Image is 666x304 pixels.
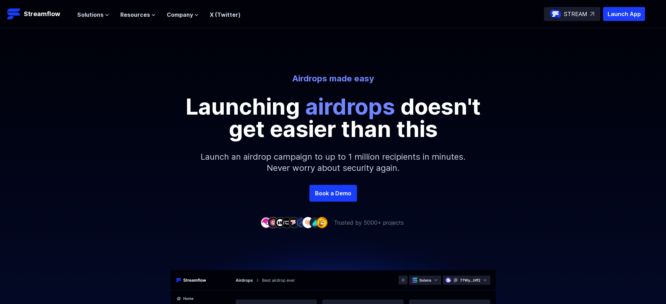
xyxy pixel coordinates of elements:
p: Trusted by 5000+ projects [334,218,404,227]
a: Streamflow [7,7,70,21]
img: company-8 [309,217,321,228]
img: Streamflow Logo [7,7,21,21]
span: Company [167,10,193,19]
p: Launch an airdrop campaign to up to 1 million recipients in minutes. Never worry about security a... [183,140,484,185]
img: company-5 [288,217,300,228]
a: Book a Demo [309,185,357,202]
button: Company [167,10,199,19]
a: X (Twitter) [210,11,241,18]
p: Launching doesn't get easier than this [176,95,490,140]
span: Solutions [77,10,103,19]
p: Streamflow [24,9,60,19]
img: company-9 [316,217,328,228]
img: streamflow-logo-circle.png [550,8,561,20]
button: Solutions [77,10,109,19]
button: Launch App [603,7,645,21]
img: company-1 [260,217,272,228]
img: top-right-arrow.svg [590,12,594,16]
a: STREAM [544,7,600,21]
span: Resources [120,10,150,19]
img: company-7 [302,217,314,228]
img: company-6 [295,217,307,228]
img: company-2 [267,217,279,228]
img: company-4 [281,217,293,228]
p: Airdrops made easy [139,73,527,84]
span: airdrops [305,93,395,120]
img: company-3 [274,217,286,228]
button: Resources [120,10,156,19]
p: STREAM [564,10,587,18]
